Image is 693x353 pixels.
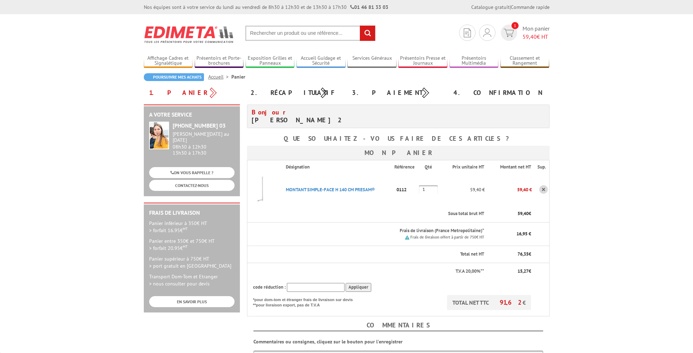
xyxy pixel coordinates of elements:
[253,320,543,331] h4: Commentaires
[149,227,188,234] span: > forfait 16.95€
[284,134,513,143] b: Que souhaitez-vous faire de ces articles ?
[516,231,531,237] span: 16,95 €
[346,283,371,292] input: Appliquer
[500,55,550,67] a: Classement et Rangement
[286,187,375,193] a: MONTANT SIMPLE-FACE H 140 CM PRESAM®
[450,55,499,67] a: Présentoirs Multimédia
[149,220,235,234] p: Panier inférieur à 350€ HT
[149,122,169,149] img: widget-service.jpg
[504,29,514,37] img: devis rapide
[149,245,188,251] span: > forfait 20.95€
[253,338,403,345] b: Commentaires ou consignes, cliquez sur le bouton pour l'enregistrer
[518,210,529,216] span: 59,40
[419,160,441,173] th: Qté
[247,146,550,160] h3: Mon panier
[149,296,235,307] a: EN SAVOIR PLUS
[485,183,531,196] p: 59,40 €
[286,228,484,234] p: Frais de livraison (France Metropolitaine)*
[405,235,409,240] img: picto.png
[149,280,210,287] span: > nous consulter pour devis
[149,273,235,287] p: Transport Dom-Tom et Etranger
[523,25,550,41] span: Mon panier
[144,86,245,99] div: 1. Panier
[446,164,484,171] p: Prix unitaire HT
[280,160,394,173] th: Désignation
[490,164,531,171] p: Montant net HT
[149,210,235,216] h2: Frais de Livraison
[360,26,375,41] input: rechercher
[195,55,244,67] a: Présentoirs et Porte-brochures
[173,131,235,156] div: 08h30 à 12h30 13h30 à 17h30
[246,55,295,67] a: Exposition Grilles et Panneaux
[394,164,418,171] p: Référence
[471,4,550,11] div: |
[398,55,447,67] a: Présentoirs Presse et Journaux
[144,21,235,48] img: Edimeta
[183,244,188,249] sup: HT
[252,108,393,124] h4: [PERSON_NAME] 2
[245,26,376,41] input: Rechercher un produit ou une référence...
[447,295,531,310] p: TOTAL NET TTC €
[347,55,397,67] a: Services Généraux
[350,4,388,10] strong: 01 46 81 33 03
[247,175,276,204] img: MONTANT SIMPLE-FACE H 140 CM PRESAM®
[347,86,448,99] div: 3. Paiement
[149,180,235,191] a: CONTACTEZ-NOUS
[253,284,286,290] span: code réduction :
[523,33,550,41] span: € HT
[183,226,188,231] sup: HT
[394,183,419,196] p: 0112
[208,74,231,80] a: Accueil
[441,183,485,196] p: 59,40 €
[296,55,346,67] a: Accueil Guidage et Sécurité
[448,86,550,99] div: 4. Confirmation
[511,22,519,29] span: 1
[532,160,549,173] th: Sup.
[518,268,529,274] span: 15,27
[280,205,485,222] th: Sous total brut HT
[483,28,491,37] img: devis rapide
[144,55,193,67] a: Affichage Cadres et Signalétique
[253,268,484,275] p: T.V.A 20,00%**
[173,131,235,143] div: [PERSON_NAME][DATE] au [DATE]
[511,4,550,10] a: Commande rapide
[471,4,510,10] a: Catalogue gratuit
[149,255,235,269] p: Panier supérieur à 750€ HT
[518,251,529,257] span: 76,35
[144,73,204,81] a: Poursuivre mes achats
[253,251,484,258] p: Total net HT
[144,4,388,11] div: Nos équipes sont à votre service du lundi au vendredi de 8h30 à 12h30 et de 13h30 à 17h30
[410,235,484,240] small: Frais de livraison offert à partir de 750€ HT
[464,28,471,37] img: devis rapide
[523,33,537,40] span: 59,40
[490,251,531,258] p: €
[173,122,226,129] strong: [PHONE_NUMBER] 03
[149,263,231,269] span: > port gratuit en [GEOGRAPHIC_DATA]
[253,295,360,308] p: *pour dom-tom et étranger frais de livraison sur devis **pour livraison export, pas de T.V.A
[499,25,550,41] a: devis rapide 1 Mon panier 59,40€ HT
[490,268,531,275] p: €
[252,108,289,116] span: Bonjour
[149,167,235,178] a: ON VOUS RAPPELLE ?
[149,237,235,252] p: Panier entre 350€ et 750€ HT
[245,86,347,99] div: 2. Récapitulatif
[490,210,531,217] p: €
[231,73,245,80] li: Panier
[500,298,523,306] span: 91,62
[149,112,235,118] h2: A votre service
